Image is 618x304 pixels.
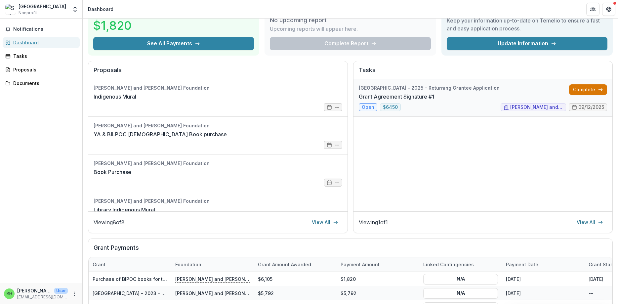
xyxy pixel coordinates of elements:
[5,4,16,15] img: Salt Spring Island Public Library
[13,26,77,32] span: Notifications
[308,217,342,228] a: View All
[270,25,358,33] p: Upcoming reports will appear here.
[3,37,80,48] a: Dashboard
[94,244,607,257] h2: Grant Payments
[337,257,419,272] div: Payment Amount
[270,17,327,24] h3: No upcoming report
[175,275,250,282] p: [PERSON_NAME] and [PERSON_NAME] Foundation
[447,37,607,50] a: Update Information
[337,272,419,286] div: $1,820
[423,288,498,298] button: N/A
[94,168,131,176] a: Book Purchase
[359,66,607,79] h2: Tasks
[423,274,498,284] button: N/A
[502,286,585,300] div: [DATE]
[13,80,74,87] div: Documents
[54,288,68,294] p: User
[13,53,74,60] div: Tasks
[586,3,599,16] button: Partners
[254,286,337,300] div: $5,792
[502,257,585,272] div: Payment date
[419,257,502,272] div: Linked Contingencies
[3,24,80,34] button: Notifications
[3,64,80,75] a: Proposals
[93,290,231,296] a: [GEOGRAPHIC_DATA] - 2023 - Returning Grantee Application
[359,93,434,101] a: Grant Agreement Signature #1
[94,66,342,79] h2: Proposals
[94,93,136,101] a: Indigenous Mural
[337,286,419,300] div: $5,792
[70,3,80,16] button: Open entity switcher
[94,206,155,214] a: Library Indigenous Mural
[569,84,607,95] a: Complete
[93,37,254,50] button: See All Payments
[85,4,116,14] nav: breadcrumb
[254,257,337,272] div: Grant amount awarded
[602,3,615,16] button: Get Help
[94,218,125,226] p: Viewing 8 of 8
[88,6,113,13] div: Dashboard
[337,261,384,268] div: Payment Amount
[7,291,12,296] div: Karen Hudson
[171,257,254,272] div: Foundation
[502,272,585,286] div: [DATE]
[573,217,607,228] a: View All
[93,17,143,34] h3: $1,820
[17,287,52,294] p: [PERSON_NAME]
[89,257,171,272] div: Grant
[254,272,337,286] div: $6,105
[254,261,315,268] div: Grant amount awarded
[17,294,68,300] p: [EMAIL_ADDRESS][DOMAIN_NAME]
[70,290,78,298] button: More
[89,261,109,268] div: Grant
[3,78,80,89] a: Documents
[419,261,478,268] div: Linked Contingencies
[19,3,66,10] div: [GEOGRAPHIC_DATA]
[359,218,388,226] p: Viewing 1 of 1
[19,10,37,16] span: Nonprofit
[3,51,80,62] a: Tasks
[447,17,607,32] h3: Keep your information up-to-date on Temelio to ensure a fast and easy application process.
[13,39,74,46] div: Dashboard
[502,261,542,268] div: Payment date
[13,66,74,73] div: Proposals
[93,276,185,282] a: Purchase of BIPOC books for the library
[171,261,205,268] div: Foundation
[94,130,227,138] a: YA & BILPOC [DEMOGRAPHIC_DATA] Book purchase
[175,289,250,297] p: [PERSON_NAME] and [PERSON_NAME] Foundation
